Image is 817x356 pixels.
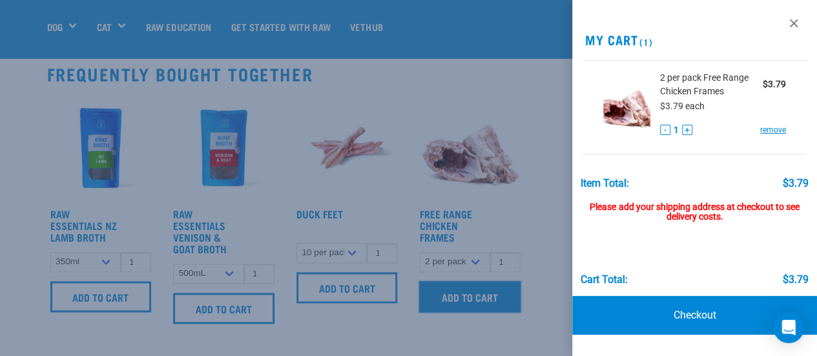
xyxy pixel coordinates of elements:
[782,274,808,286] div: $3.79
[603,71,650,138] img: Free Range Chicken Frames
[760,124,786,136] a: remove
[660,101,705,111] span: $3.79 each
[581,189,808,223] div: Please add your shipping address at checkout to see delivery costs.
[763,79,786,89] strong: $3.79
[782,178,808,189] div: $3.79
[581,178,629,189] div: Item Total:
[773,312,804,343] div: Open Intercom Messenger
[660,71,763,98] span: 2 per pack Free Range Chicken Frames
[660,125,670,135] button: -
[682,125,692,135] button: +
[581,274,628,286] div: Cart total:
[674,123,679,137] span: 1
[637,39,652,44] span: (1)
